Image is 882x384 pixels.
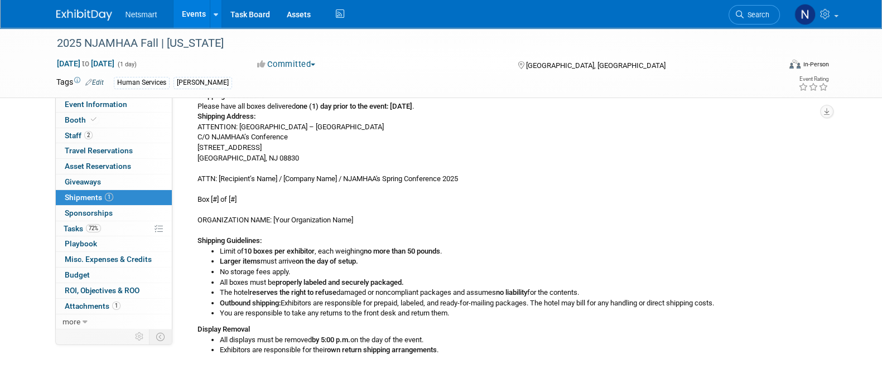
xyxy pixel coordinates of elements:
[56,190,172,205] a: Shipments1
[56,143,172,158] a: Travel Reservations
[56,299,172,314] a: Attachments1
[364,247,440,255] b: no more than 50 pounds
[56,236,172,251] a: Playbook
[744,11,769,19] span: Search
[296,257,358,265] b: on the day of setup.
[714,58,829,75] div: Event Format
[91,116,97,123] i: Booth reservation complete
[56,283,172,298] a: ROI, Objectives & ROO
[114,77,170,89] div: Human Services
[220,256,818,267] li: must arrive
[496,288,527,296] b: no liability
[220,299,281,307] b: Outbound shipping:
[149,329,172,344] td: Toggle Event Tabs
[249,288,336,296] b: reserves the right to refuse
[65,131,93,140] span: Staff
[220,257,261,265] b: Larger items
[105,193,113,201] span: 1
[85,79,104,86] a: Edit
[189,90,818,356] div: Please have all boxes delivered . ATTENTION: [GEOGRAPHIC_DATA] – [GEOGRAPHIC_DATA] C/O NJAMHAA’s ...
[276,278,404,286] b: properly labeled and securely packaged.
[65,100,127,109] span: Event Information
[65,177,101,186] span: Giveaways
[220,246,818,257] li: Limit of , each weighing .
[65,208,113,217] span: Sponsorships
[126,10,157,19] span: Netsmart
[80,59,91,68] span: to
[65,193,113,202] span: Shipments
[65,270,90,279] span: Budget
[56,252,172,267] a: Misc. Expenses & Credits
[253,59,320,70] button: Committed
[56,174,172,189] a: Giveaways
[65,255,152,264] span: Misc. Expenses & Credits
[56,206,172,221] a: Sponsorships
[65,302,121,310] span: Attachments
[65,239,97,248] span: Playbook
[802,60,828,69] div: In-Person
[220,335,818,346] li: All displays must be removed on the day of the event.
[64,224,101,233] span: Tasks
[112,302,121,310] span: 1
[65,115,99,124] span: Booth
[220,298,818,309] li: Exhibitors are responsible for prepaid, labeled, and ready-for-mailing packages. The hotel may bi...
[197,236,262,245] b: Shipping Guidelines:
[220,345,818,356] li: Exhibitors are responsible for their .
[244,247,315,255] b: 10 boxes per exhibitor
[56,268,172,283] a: Budget
[86,224,101,232] span: 72%
[220,278,818,288] li: All boxes must be
[65,286,139,295] span: ROI, Objectives & ROO
[789,60,801,69] img: Format-Inperson.png
[56,128,172,143] a: Staff2
[173,77,232,89] div: [PERSON_NAME]
[53,33,763,54] div: 2025 NJAMHAA Fall | [US_STATE]
[65,162,131,171] span: Asset Reservations
[117,61,137,68] span: (1 day)
[729,5,780,25] a: Search
[84,131,93,139] span: 2
[56,97,172,112] a: Event Information
[62,317,80,326] span: more
[65,146,133,155] span: Travel Reservations
[296,102,412,110] b: one (1) day prior to the event: [DATE]
[220,308,818,319] li: You are responsible to take any returns to the front desk and return them.
[56,59,115,69] span: [DATE] [DATE]
[56,314,172,329] a: more
[56,159,172,174] a: Asset Reservations
[794,4,816,25] img: Nina Finn
[220,288,818,298] li: The hotel damaged or noncompliant packages and assumes for the contents.
[56,221,172,236] a: Tasks72%
[130,329,150,344] td: Personalize Event Tab Strip
[526,61,666,70] span: [GEOGRAPHIC_DATA], [GEOGRAPHIC_DATA]
[56,113,172,128] a: Booth
[312,336,350,344] b: by 5:00 p.m.
[56,76,104,89] td: Tags
[197,112,256,120] b: Shipping Address:
[197,325,250,333] b: Display Removal
[197,91,265,100] b: Shipping Instructions
[220,267,818,278] li: No storage fees apply.
[56,9,112,21] img: ExhibitDay
[798,76,828,82] div: Event Rating
[327,346,437,354] b: own return shipping arrangements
